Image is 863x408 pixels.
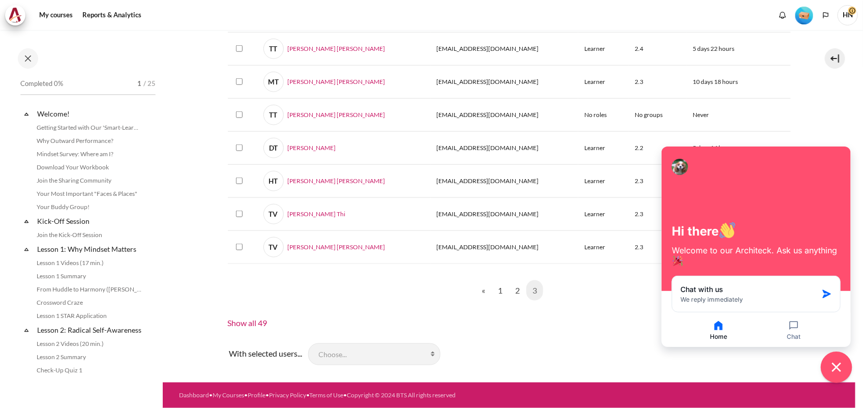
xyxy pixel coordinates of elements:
[578,33,629,66] td: Learner
[228,272,791,309] nav: Page
[34,338,144,350] a: Lesson 2 Videos (20 min.)
[629,231,687,264] td: 2.3
[228,348,304,358] label: With selected users...
[263,72,385,92] a: MT[PERSON_NAME] [PERSON_NAME]
[263,39,284,59] span: TT
[309,391,343,399] a: Terms of Use
[838,5,858,25] span: HN
[263,105,385,125] a: TT[PERSON_NAME] [PERSON_NAME]
[791,6,817,24] a: Level #1
[34,310,144,322] a: Lesson 1 STAR Application
[34,229,144,241] a: Join the Kick-Off Session
[818,8,834,23] button: Languages
[79,5,145,25] a: Reports & Analytics
[36,214,144,228] a: Kick-Off Session
[34,148,144,160] a: Mindset Survey: Where am I?
[431,33,579,66] td: [EMAIL_ADDRESS][DOMAIN_NAME]
[431,99,579,132] td: [EMAIL_ADDRESS][DOMAIN_NAME]
[34,188,144,200] a: Your Most Important "Faces & Places"
[578,132,629,165] td: Learner
[34,257,144,269] a: Lesson 1 Videos (17 min.)
[263,39,385,59] a: TT[PERSON_NAME] [PERSON_NAME]
[629,165,687,198] td: 2.3
[629,66,687,99] td: 2.3
[34,283,144,296] a: From Huddle to Harmony ([PERSON_NAME]'s Story)
[838,5,858,25] a: User menu
[137,79,141,89] span: 1
[629,99,687,132] td: No groups
[775,8,790,23] div: Show notification window with no new notifications
[578,165,629,198] td: Learner
[431,66,579,99] td: [EMAIL_ADDRESS][DOMAIN_NAME]
[263,237,385,257] a: TV[PERSON_NAME] [PERSON_NAME]
[431,198,579,231] td: [EMAIL_ADDRESS][DOMAIN_NAME]
[8,8,22,23] img: Architeck
[687,99,790,132] td: Never
[34,201,144,213] a: Your Buddy Group!
[578,198,629,231] td: Learner
[263,171,385,191] a: HT[PERSON_NAME] [PERSON_NAME]
[263,105,284,125] span: TT
[431,165,579,198] td: [EMAIL_ADDRESS][DOMAIN_NAME]
[36,107,144,121] a: Welcome!
[431,132,579,165] td: [EMAIL_ADDRESS][DOMAIN_NAME]
[526,280,543,301] a: 3
[21,109,32,119] span: Collapse
[36,323,144,337] a: Lesson 2: Radical Self-Awareness
[629,198,687,231] td: 2.3
[36,5,76,25] a: My courses
[629,132,687,165] td: 2.2
[687,132,790,165] td: 5 days 14 hours
[578,66,629,99] td: Learner
[21,325,32,335] span: Collapse
[34,135,144,147] a: Why Outward Performance?
[248,391,265,399] a: Profile
[263,138,336,158] a: DT[PERSON_NAME]
[795,6,813,24] div: Level #1
[36,242,144,256] a: Lesson 1: Why Mindset Matters
[5,5,31,25] a: Architeck Architeck
[475,280,491,301] a: Previous page
[263,171,284,191] span: HT
[179,391,209,399] a: Dashboard
[578,231,629,264] td: Learner
[21,216,32,226] span: Collapse
[143,79,156,89] span: / 25
[263,138,284,158] span: DT
[629,33,687,66] td: 2.4
[263,204,284,224] span: TV
[34,122,144,134] a: Getting Started with Our 'Smart-Learning' Platform
[509,280,526,301] a: 2
[179,391,544,400] div: • • • • •
[263,204,346,224] a: TV[PERSON_NAME] Thi
[34,377,144,390] a: Lesson 2 STAR Application
[431,231,579,264] td: [EMAIL_ADDRESS][DOMAIN_NAME]
[34,270,144,282] a: Lesson 1 Summary
[687,66,790,99] td: 10 days 18 hours
[269,391,306,399] a: Privacy Policy
[492,280,509,301] a: 1
[578,99,629,132] td: No roles
[795,7,813,24] img: Level #1
[20,77,156,105] a: Completed 0% 1 / 25
[34,161,144,173] a: Download Your Workbook
[482,284,485,297] span: «
[687,33,790,66] td: 5 days 22 hours
[21,244,32,254] span: Collapse
[34,351,144,363] a: Lesson 2 Summary
[34,174,144,187] a: Join the Sharing Community
[263,237,284,257] span: TV
[213,391,244,399] a: My Courses
[347,391,456,399] a: Copyright © 2024 BTS All rights reserved
[34,297,144,309] a: Crossword Craze
[263,72,284,92] span: MT
[20,79,63,89] span: Completed 0%
[228,318,267,328] a: Show all 49
[34,364,144,376] a: Check-Up Quiz 1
